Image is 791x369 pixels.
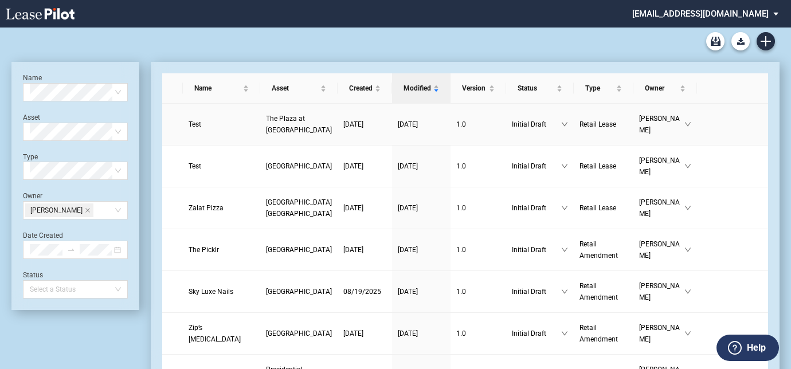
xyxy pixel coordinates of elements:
[189,246,219,254] span: The Picklr
[747,340,766,355] label: Help
[579,120,616,128] span: Retail Lease
[579,240,618,260] span: Retail Amendment
[343,202,386,214] a: [DATE]
[684,205,691,211] span: down
[639,280,684,303] span: [PERSON_NAME]
[506,73,574,104] th: Status
[456,162,466,170] span: 1 . 0
[579,238,628,261] a: Retail Amendment
[728,32,753,50] md-menu: Download Blank Form List
[585,83,614,94] span: Type
[512,160,561,172] span: Initial Draft
[456,286,500,297] a: 1.0
[579,324,618,343] span: Retail Amendment
[398,286,445,297] a: [DATE]
[561,330,568,337] span: down
[23,74,42,82] label: Name
[189,204,224,212] span: Zalat Pizza
[266,160,332,172] a: [GEOGRAPHIC_DATA]
[260,73,338,104] th: Asset
[338,73,392,104] th: Created
[189,244,254,256] a: The Picklr
[561,163,568,170] span: down
[30,204,83,217] span: [PERSON_NAME]
[266,246,332,254] span: Huntington Square Plaza
[398,246,418,254] span: [DATE]
[23,113,40,121] label: Asset
[189,324,241,343] span: Zip’s Dry Cleaning
[512,119,561,130] span: Initial Draft
[512,244,561,256] span: Initial Draft
[189,202,254,214] a: Zalat Pizza
[462,83,487,94] span: Version
[189,322,254,345] a: Zip’s [MEDICAL_DATA]
[579,162,616,170] span: Retail Lease
[189,286,254,297] a: Sky Luxe Nails
[23,153,38,161] label: Type
[579,204,616,212] span: Retail Lease
[398,120,418,128] span: [DATE]
[456,246,466,254] span: 1 . 0
[23,231,63,240] label: Date Created
[67,246,75,254] span: to
[266,198,332,218] span: Town Center Colleyville
[398,288,418,296] span: [DATE]
[456,120,466,128] span: 1 . 0
[343,244,386,256] a: [DATE]
[512,286,561,297] span: Initial Draft
[684,330,691,337] span: down
[398,328,445,339] a: [DATE]
[561,205,568,211] span: down
[343,120,363,128] span: [DATE]
[684,163,691,170] span: down
[343,204,363,212] span: [DATE]
[639,238,684,261] span: [PERSON_NAME]
[512,328,561,339] span: Initial Draft
[266,288,332,296] span: Pompano Citi Centre
[561,121,568,128] span: down
[757,32,775,50] a: Create new document
[456,204,466,212] span: 1 . 0
[684,288,691,295] span: down
[23,192,42,200] label: Owner
[343,162,363,170] span: [DATE]
[579,322,628,345] a: Retail Amendment
[574,73,633,104] th: Type
[456,244,500,256] a: 1.0
[639,322,684,345] span: [PERSON_NAME]
[266,286,332,297] a: [GEOGRAPHIC_DATA]
[189,160,254,172] a: Test
[343,288,381,296] span: 08/19/2025
[189,120,201,128] span: Test
[456,202,500,214] a: 1.0
[456,160,500,172] a: 1.0
[266,115,332,134] span: The Plaza at Lake Park
[639,197,684,219] span: [PERSON_NAME]
[349,83,373,94] span: Created
[272,83,318,94] span: Asset
[639,113,684,136] span: [PERSON_NAME]
[398,160,445,172] a: [DATE]
[189,288,233,296] span: Sky Luxe Nails
[398,202,445,214] a: [DATE]
[398,244,445,256] a: [DATE]
[398,204,418,212] span: [DATE]
[343,160,386,172] a: [DATE]
[579,202,628,214] a: Retail Lease
[579,160,628,172] a: Retail Lease
[512,202,561,214] span: Initial Draft
[266,244,332,256] a: [GEOGRAPHIC_DATA]
[398,119,445,130] a: [DATE]
[194,83,241,94] span: Name
[25,203,93,217] span: Catherine Midkiff
[343,286,386,297] a: 08/19/2025
[343,119,386,130] a: [DATE]
[561,288,568,295] span: down
[706,32,725,50] a: Archive
[266,328,332,339] a: [GEOGRAPHIC_DATA]
[404,83,431,94] span: Modified
[183,73,260,104] th: Name
[456,329,466,337] span: 1 . 0
[266,113,332,136] a: The Plaza at [GEOGRAPHIC_DATA]
[67,246,75,254] span: swap-right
